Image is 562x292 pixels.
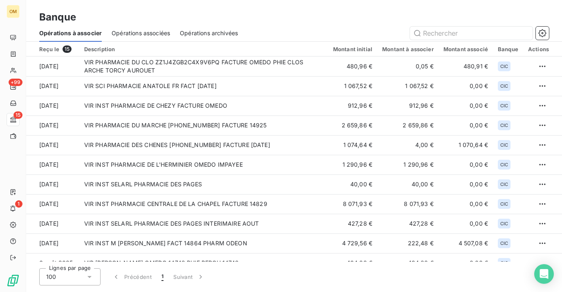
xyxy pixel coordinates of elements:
[79,76,328,96] td: VIR SCI PHARMACIE ANATOLE FR FACT [DATE]
[26,174,79,194] td: [DATE]
[410,27,533,40] input: Rechercher
[328,253,377,273] td: 494,28 €
[500,103,508,108] span: CIC
[26,253,79,273] td: 6 août 2025
[39,10,76,25] h3: Banque
[79,135,328,155] td: VIR PHARMACIE DES CHENES [PHONE_NUMBER] FACTURE [DATE]
[333,46,372,52] div: Montant initial
[79,115,328,135] td: VIR PHARMACIE DU MARCHE [PHONE_NUMBER] FACTURE 14925
[328,174,377,194] td: 40,00 €
[439,214,493,233] td: 0,00 €
[9,79,22,86] span: +99
[79,214,328,233] td: VIR INST SELARL PHARMACIE DES PAGES INTERIMAIRE AOUT
[112,29,170,37] span: Opérations associées
[26,233,79,253] td: [DATE]
[79,174,328,194] td: VIR INST SELARL PHARMACIE DES PAGES
[439,233,493,253] td: 4 507,08 €
[26,96,79,115] td: [DATE]
[180,29,238,37] span: Opérations archivées
[328,115,377,135] td: 2 659,86 €
[328,76,377,96] td: 1 067,52 €
[439,115,493,135] td: 0,00 €
[439,96,493,115] td: 0,00 €
[439,135,493,155] td: 1 070,64 €
[377,253,439,273] td: 494,28 €
[377,214,439,233] td: 427,28 €
[84,46,323,52] div: Description
[500,64,508,69] span: CIC
[377,174,439,194] td: 40,00 €
[26,214,79,233] td: [DATE]
[26,115,79,135] td: [DATE]
[79,233,328,253] td: VIR INST M [PERSON_NAME] FACT 14864 PHARM ODEON
[377,135,439,155] td: 4,00 €
[528,46,549,52] div: Actions
[500,260,508,265] span: CIC
[377,155,439,174] td: 1 290,96 €
[377,233,439,253] td: 222,48 €
[7,274,20,287] img: Logo LeanPay
[26,194,79,214] td: [DATE]
[168,268,210,285] button: Suivant
[15,200,22,208] span: 1
[13,111,22,119] span: 15
[377,115,439,135] td: 2 659,86 €
[377,76,439,96] td: 1 067,52 €
[328,155,377,174] td: 1 290,96 €
[500,221,508,226] span: CIC
[377,194,439,214] td: 8 071,93 €
[328,135,377,155] td: 1 074,64 €
[39,45,74,53] div: Reçu le
[79,57,328,76] td: VIR PHARMACIE DU CLO ZZ1J4ZGB2C4X9V6PQ FACTURE OMEDO PHIE CLOS ARCHE TORCY AUROUET
[439,76,493,96] td: 0,00 €
[382,46,434,52] div: Montant à associer
[107,268,157,285] button: Précédent
[79,253,328,273] td: VIR [PERSON_NAME] OMEDO 14743 PHIE BERCH 14743
[7,5,20,18] div: OM
[377,96,439,115] td: 912,96 €
[46,273,56,281] span: 100
[439,155,493,174] td: 0,00 €
[498,46,518,52] div: Banque
[500,123,508,128] span: CIC
[328,57,377,76] td: 480,96 €
[79,155,328,174] td: VIR INST PHARMACIE DE L'HERMINIER OMEDO IMPAYEE
[328,214,377,233] td: 427,28 €
[157,268,168,285] button: 1
[26,76,79,96] td: [DATE]
[500,182,508,187] span: CIC
[328,96,377,115] td: 912,96 €
[443,46,488,52] div: Montant associé
[439,57,493,76] td: 480,91 €
[79,194,328,214] td: VIR INST PHARMACIE CENTRALE DE LA CHAPEL FACTURE 14829
[500,143,508,147] span: CIC
[500,84,508,88] span: CIC
[500,162,508,167] span: CIC
[500,201,508,206] span: CIC
[328,194,377,214] td: 8 071,93 €
[161,273,163,281] span: 1
[439,194,493,214] td: 0,00 €
[328,233,377,253] td: 4 729,56 €
[534,264,554,284] div: Open Intercom Messenger
[26,155,79,174] td: [DATE]
[63,45,72,53] span: 15
[39,29,102,37] span: Opérations à associer
[439,253,493,273] td: 0,00 €
[500,241,508,246] span: CIC
[26,135,79,155] td: [DATE]
[79,96,328,115] td: VIR INST PHARMACIE DE CHEZY FACTURE OMEDO
[26,57,79,76] td: [DATE]
[377,57,439,76] td: 0,05 €
[439,174,493,194] td: 0,00 €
